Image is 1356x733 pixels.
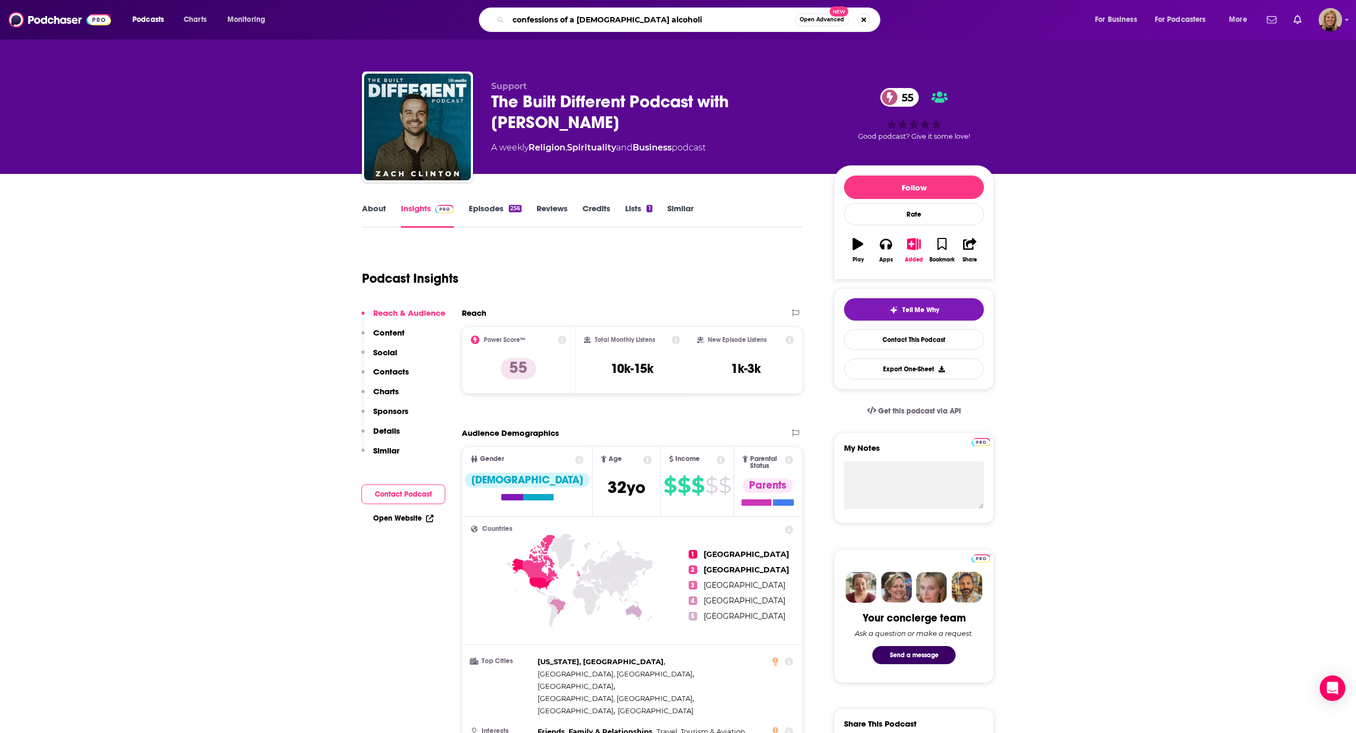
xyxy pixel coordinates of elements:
img: Sydney Profile [846,572,877,603]
span: Parental Status [750,456,783,469]
a: Religion [529,142,565,153]
span: 5 [689,612,697,620]
a: Show notifications dropdown [1263,11,1281,29]
a: Show notifications dropdown [1289,11,1306,29]
span: $ [691,477,704,494]
button: open menu [220,11,279,28]
button: Social [361,347,397,367]
span: 3 [689,581,697,589]
button: Sponsors [361,406,408,426]
a: Credits [582,203,610,228]
p: Similar [373,445,399,456]
img: Podchaser Pro [972,554,990,563]
div: 1 [647,205,652,212]
p: Details [373,426,400,436]
button: open menu [1221,11,1260,28]
div: Apps [879,257,893,263]
button: tell me why sparkleTell Me Why [844,298,984,321]
div: 256 [509,205,522,212]
span: [GEOGRAPHIC_DATA] [704,549,789,559]
a: Similar [667,203,693,228]
div: Bookmark [929,257,955,263]
h3: 1k-3k [731,361,761,377]
span: For Podcasters [1155,12,1206,27]
button: Added [900,231,928,269]
button: Similar [361,445,399,465]
a: Lists1 [625,203,652,228]
span: [GEOGRAPHIC_DATA] [538,706,613,715]
span: Age [609,456,622,463]
h2: New Episode Listens [708,336,767,344]
div: Open Intercom Messenger [1320,675,1345,701]
span: 55 [891,88,919,107]
span: , [538,668,694,680]
a: The Built Different Podcast with Dr. Zach Clinton [364,74,471,180]
button: open menu [1087,11,1150,28]
h3: Top Cities [471,658,533,665]
button: Charts [361,386,399,406]
p: Social [373,347,397,357]
span: , [565,142,567,153]
span: Charts [184,12,207,27]
a: InsightsPodchaser Pro [401,203,454,228]
button: Send a message [872,646,956,664]
img: Podchaser Pro [972,438,990,447]
span: , [538,692,694,705]
span: [GEOGRAPHIC_DATA], [GEOGRAPHIC_DATA] [538,670,692,678]
span: , [538,656,665,668]
a: Open Website [373,514,433,523]
span: [GEOGRAPHIC_DATA] [704,611,785,621]
p: Content [373,328,405,338]
div: Rate [844,203,984,225]
div: Share [963,257,977,263]
span: Logged in as avansolkema [1319,8,1342,31]
p: Contacts [373,366,409,377]
img: Barbara Profile [881,572,912,603]
a: Pro website [972,436,990,447]
h2: Total Monthly Listens [595,336,655,344]
label: My Notes [844,443,984,461]
button: Open AdvancedNew [795,13,849,26]
span: 1 [689,550,697,559]
span: More [1229,12,1247,27]
div: Parents [743,478,793,493]
span: [GEOGRAPHIC_DATA] [538,682,613,690]
button: Bookmark [928,231,956,269]
button: Contacts [361,366,409,386]
div: [DEMOGRAPHIC_DATA] [465,473,589,488]
span: Countries [482,525,513,532]
div: Play [853,257,864,263]
span: [GEOGRAPHIC_DATA] [704,565,789,575]
span: $ [719,477,731,494]
a: Spirituality [567,142,616,153]
span: Monitoring [227,12,265,27]
a: Contact This Podcast [844,329,984,350]
span: Support [491,81,527,91]
span: Get this podcast via API [878,407,961,416]
h2: Reach [462,308,486,318]
span: , [538,705,615,717]
span: Podcasts [132,12,164,27]
a: 55 [880,88,919,107]
h3: 10k-15k [611,361,653,377]
h2: Power Score™ [484,336,525,344]
span: [GEOGRAPHIC_DATA] [704,596,785,605]
span: New [830,6,849,17]
span: Open Advanced [800,17,844,22]
span: [GEOGRAPHIC_DATA] [618,706,693,715]
button: Content [361,328,405,347]
p: 55 [501,358,536,379]
a: Charts [177,11,213,28]
img: Jon Profile [951,572,982,603]
a: Get this podcast via API [858,398,969,424]
p: Charts [373,386,399,396]
p: Sponsors [373,406,408,416]
input: Search podcasts, credits, & more... [508,11,795,28]
button: Contact Podcast [361,484,445,504]
span: $ [677,477,690,494]
a: Podchaser - Follow, Share and Rate Podcasts [9,10,111,30]
button: Export One-Sheet [844,358,984,379]
h1: Podcast Insights [362,270,459,286]
div: Your concierge team [863,611,966,625]
span: 32 yo [608,477,645,498]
